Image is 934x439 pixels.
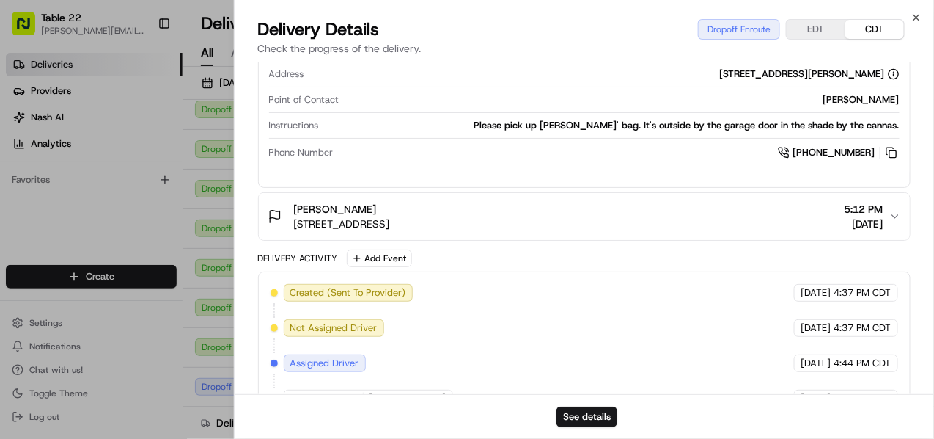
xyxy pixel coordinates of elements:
[122,228,127,239] span: •
[834,392,891,405] span: 4:44 PM CDT
[834,357,891,370] span: 4:44 PM CDT
[269,93,339,106] span: Point of Contact
[294,202,377,217] span: [PERSON_NAME]
[290,392,357,405] span: Driver Updated
[294,217,390,231] span: [STREET_ADDRESS]
[258,253,338,264] div: Delivery Activity
[31,140,57,167] img: 4988371391238_9404d814bf3eb2409008_72.png
[130,228,160,239] span: [DATE]
[15,214,38,237] img: Margarita Capi
[325,119,900,132] div: Please pick up [PERSON_NAME]' bag. It's outside by the garage door in the shade by the cannas.
[556,407,617,427] button: See details
[719,68,900,81] div: [STREET_ADDRESS][PERSON_NAME]
[29,289,112,303] span: Knowledge Base
[227,188,267,206] button: See all
[259,193,911,240] button: [PERSON_NAME][STREET_ADDRESS]5:12 PM[DATE]
[345,93,900,106] div: [PERSON_NAME]
[347,250,412,267] button: Add Event
[66,155,202,167] div: We're available if you need us!
[844,202,883,217] span: 5:12 PM
[793,146,875,159] span: [PHONE_NUMBER]
[15,59,267,82] p: Welcome 👋
[146,324,177,335] span: Pylon
[801,392,831,405] span: [DATE]
[9,283,118,309] a: 📗Knowledge Base
[66,140,240,155] div: Start new chat
[15,15,44,44] img: Nash
[801,357,831,370] span: [DATE]
[103,324,177,335] a: Powered byPylon
[787,20,845,39] button: EDT
[139,289,235,303] span: API Documentation
[15,290,26,302] div: 📗
[844,217,883,231] span: [DATE]
[269,119,319,132] span: Instructions
[845,20,904,39] button: CDT
[15,191,98,203] div: Past conversations
[290,322,378,335] span: Not Assigned Driver
[269,68,304,81] span: Address
[124,290,136,302] div: 💻
[801,286,831,300] span: [DATE]
[290,357,359,370] span: Assigned Driver
[249,145,267,162] button: Start new chat
[45,228,119,239] span: [PERSON_NAME]
[290,286,406,300] span: Created (Sent To Provider)
[258,41,911,56] p: Check the progress of the delivery.
[778,145,900,161] a: [PHONE_NUMBER]
[258,18,380,41] span: Delivery Details
[118,283,241,309] a: 💻API Documentation
[15,140,41,167] img: 1736555255976-a54dd68f-1ca7-489b-9aae-adbdc363a1c4
[38,95,242,110] input: Clear
[834,322,891,335] span: 4:37 PM CDT
[269,146,334,159] span: Phone Number
[834,286,891,300] span: 4:37 PM CDT
[369,392,446,405] span: [PERSON_NAME]
[801,322,831,335] span: [DATE]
